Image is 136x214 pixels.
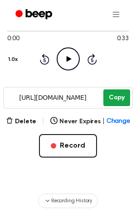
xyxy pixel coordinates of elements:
button: Delete [6,117,36,126]
button: Recording History [38,194,98,208]
span: | [42,116,45,127]
span: 0:00 [7,34,19,44]
button: 1.0x [7,52,21,67]
span: 0:33 [117,34,129,44]
span: Recording History [51,197,92,205]
button: Open menu [105,4,127,25]
button: Copy [103,89,130,106]
button: Record [39,134,97,158]
span: Change [107,117,130,126]
a: Beep [9,6,60,23]
span: | [102,117,105,126]
button: Never Expires|Change [50,117,130,126]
